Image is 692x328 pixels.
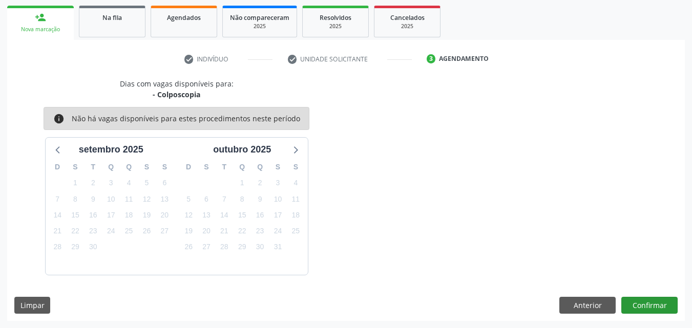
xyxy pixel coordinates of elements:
[199,240,214,254] span: segunda-feira, 27 de outubro de 2025
[269,159,287,175] div: S
[181,192,196,206] span: domingo, 5 de outubro de 2025
[235,240,249,254] span: quarta-feira, 29 de outubro de 2025
[50,208,65,222] span: domingo, 14 de setembro de 2025
[270,240,285,254] span: sexta-feira, 31 de outubro de 2025
[68,208,82,222] span: segunda-feira, 15 de setembro de 2025
[50,224,65,238] span: domingo, 21 de setembro de 2025
[156,159,174,175] div: S
[382,23,433,30] div: 2025
[235,208,249,222] span: quarta-feira, 15 de outubro de 2025
[53,113,65,124] i: info
[120,159,138,175] div: Q
[122,224,136,238] span: quinta-feira, 25 de setembro de 2025
[167,13,201,22] span: Agendados
[14,26,67,33] div: Nova marcação
[199,208,214,222] span: segunda-feira, 13 de outubro de 2025
[287,159,305,175] div: S
[157,176,172,190] span: sábado, 6 de setembro de 2025
[50,192,65,206] span: domingo, 7 de setembro de 2025
[72,113,300,124] div: Não há vagas disponíveis para estes procedimentos neste período
[50,240,65,254] span: domingo, 28 de setembro de 2025
[270,224,285,238] span: sexta-feira, 24 de outubro de 2025
[199,192,214,206] span: segunda-feira, 6 de outubro de 2025
[86,208,100,222] span: terça-feira, 16 de setembro de 2025
[288,192,303,206] span: sábado, 11 de outubro de 2025
[181,240,196,254] span: domingo, 26 de outubro de 2025
[621,297,678,314] button: Confirmar
[439,54,489,63] div: Agendamento
[253,208,267,222] span: quinta-feira, 16 de outubro de 2025
[68,224,82,238] span: segunda-feira, 22 de setembro de 2025
[84,159,102,175] div: T
[157,224,172,238] span: sábado, 27 de setembro de 2025
[217,224,232,238] span: terça-feira, 21 de outubro de 2025
[120,89,234,100] div: - Colposcopia
[235,192,249,206] span: quarta-feira, 8 de outubro de 2025
[120,78,234,100] div: Dias com vagas disponíveis para:
[235,176,249,190] span: quarta-feira, 1 de outubro de 2025
[122,176,136,190] span: quinta-feira, 4 de setembro de 2025
[217,208,232,222] span: terça-feira, 14 de outubro de 2025
[217,192,232,206] span: terça-feira, 7 de outubro de 2025
[139,176,154,190] span: sexta-feira, 5 de setembro de 2025
[288,208,303,222] span: sábado, 18 de outubro de 2025
[270,176,285,190] span: sexta-feira, 3 de outubro de 2025
[138,159,156,175] div: S
[75,143,148,157] div: setembro 2025
[102,13,122,22] span: Na fila
[233,159,251,175] div: Q
[235,224,249,238] span: quarta-feira, 22 de outubro de 2025
[122,208,136,222] span: quinta-feira, 18 de setembro de 2025
[251,159,269,175] div: Q
[427,54,436,63] div: 3
[270,208,285,222] span: sexta-feira, 17 de outubro de 2025
[104,192,118,206] span: quarta-feira, 10 de setembro de 2025
[215,159,233,175] div: T
[86,176,100,190] span: terça-feira, 2 de setembro de 2025
[320,13,351,22] span: Resolvidos
[104,224,118,238] span: quarta-feira, 24 de setembro de 2025
[310,23,361,30] div: 2025
[199,224,214,238] span: segunda-feira, 20 de outubro de 2025
[288,176,303,190] span: sábado, 4 de outubro de 2025
[86,192,100,206] span: terça-feira, 9 de setembro de 2025
[67,159,85,175] div: S
[157,192,172,206] span: sábado, 13 de setembro de 2025
[181,224,196,238] span: domingo, 19 de outubro de 2025
[35,12,46,23] div: person_add
[180,159,198,175] div: D
[86,240,100,254] span: terça-feira, 30 de setembro de 2025
[559,297,616,314] button: Anterior
[390,13,425,22] span: Cancelados
[209,143,275,157] div: outubro 2025
[157,208,172,222] span: sábado, 20 de setembro de 2025
[288,224,303,238] span: sábado, 25 de outubro de 2025
[217,240,232,254] span: terça-feira, 28 de outubro de 2025
[122,192,136,206] span: quinta-feira, 11 de setembro de 2025
[253,176,267,190] span: quinta-feira, 2 de outubro de 2025
[181,208,196,222] span: domingo, 12 de outubro de 2025
[104,208,118,222] span: quarta-feira, 17 de setembro de 2025
[198,159,216,175] div: S
[104,176,118,190] span: quarta-feira, 3 de setembro de 2025
[139,192,154,206] span: sexta-feira, 12 de setembro de 2025
[230,23,289,30] div: 2025
[68,192,82,206] span: segunda-feira, 8 de setembro de 2025
[102,159,120,175] div: Q
[230,13,289,22] span: Não compareceram
[139,208,154,222] span: sexta-feira, 19 de setembro de 2025
[139,224,154,238] span: sexta-feira, 26 de setembro de 2025
[253,192,267,206] span: quinta-feira, 9 de outubro de 2025
[270,192,285,206] span: sexta-feira, 10 de outubro de 2025
[253,224,267,238] span: quinta-feira, 23 de outubro de 2025
[49,159,67,175] div: D
[253,240,267,254] span: quinta-feira, 30 de outubro de 2025
[86,224,100,238] span: terça-feira, 23 de setembro de 2025
[68,176,82,190] span: segunda-feira, 1 de setembro de 2025
[68,240,82,254] span: segunda-feira, 29 de setembro de 2025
